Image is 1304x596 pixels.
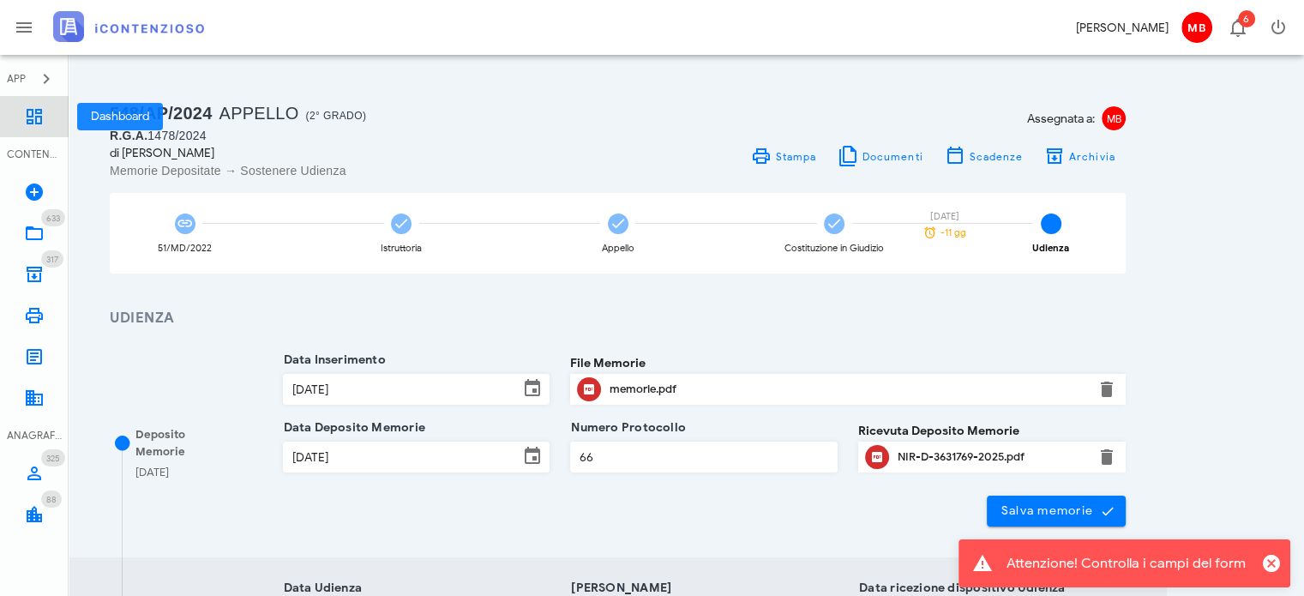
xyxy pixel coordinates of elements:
span: Distintivo [41,209,65,226]
div: Appello [602,244,634,253]
div: CONTENZIOSO [7,147,62,162]
span: Distintivo [1238,10,1255,27]
div: Attenzione! Controlla i campi del form [1007,553,1246,574]
div: Istruttoria [381,244,422,253]
button: Archivia [1033,144,1126,168]
span: 5 [1041,214,1061,234]
label: Numero Protocollo [566,419,686,436]
button: MB [1175,7,1217,48]
label: Data Inserimento [279,352,386,369]
span: 325 [46,453,60,464]
div: di [PERSON_NAME] [110,144,608,162]
div: Deposito Memorie [135,426,237,460]
div: Memorie Depositate → Sostenere Udienza [110,162,608,179]
span: 633 [46,213,60,224]
div: Clicca per aprire un'anteprima del file o scaricarlo [898,443,1086,471]
label: Data Deposito Memorie [279,419,425,436]
span: Assegnata a: [1027,110,1095,128]
div: [DATE] [135,464,169,481]
div: [DATE] [915,212,975,221]
h3: Udienza [110,308,1126,329]
div: Costituzione in Giudizio [784,244,884,253]
span: Distintivo [41,250,63,268]
div: 51/MD/2022 [158,244,212,253]
label: Ricevuta Deposito Memorie [858,422,1019,440]
span: MB [1181,12,1212,43]
span: 88 [46,494,57,505]
div: ANAGRAFICA [7,428,62,443]
span: R.G.A. [110,129,147,142]
div: NIR-D-3631769-2025.pdf [898,450,1086,464]
button: Documenti [826,144,934,168]
button: Distintivo [1217,7,1258,48]
img: logo-text-2x.png [53,11,204,42]
span: 317 [46,254,58,265]
span: 548/AP/2024 [110,104,213,123]
div: Udienza [1032,244,1069,253]
div: 1478/2024 [110,127,608,144]
a: Stampa [740,144,826,168]
span: Documenti [862,150,923,163]
span: Archivia [1068,150,1115,163]
button: Clicca per aprire un'anteprima del file o scaricarlo [865,445,889,469]
button: Elimina [1097,447,1117,467]
span: Distintivo [41,491,62,508]
span: Salva memorie [1001,503,1113,519]
input: Numero Protocollo [571,442,837,472]
span: Appello [219,104,299,123]
button: Scadenze [934,144,1034,168]
button: Clicca per aprire un'anteprima del file o scaricarlo [577,377,601,401]
button: Chiudi [1259,551,1283,575]
span: Stampa [774,150,816,163]
label: File Memorie [570,354,646,372]
span: -11 gg [940,228,966,238]
button: Salva memorie [987,496,1127,527]
div: Clicca per aprire un'anteprima del file o scaricarlo [610,376,1086,403]
span: (2° Grado) [305,110,366,122]
div: [PERSON_NAME] [1076,19,1169,37]
button: Elimina [1097,379,1117,400]
div: memorie.pdf [610,382,1086,396]
span: Scadenze [968,150,1023,163]
span: Distintivo [41,449,65,467]
span: MB [1102,106,1126,130]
